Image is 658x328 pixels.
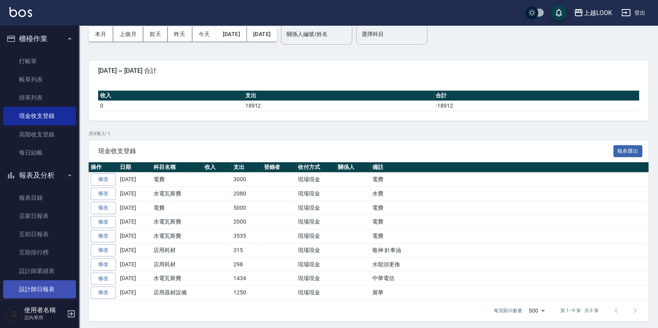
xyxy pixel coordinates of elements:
a: 互助日報表 [3,225,76,243]
td: 5000 [231,201,262,215]
td: 中華電信 [370,271,649,286]
a: 設計師業績表 [3,262,76,280]
td: -18912 [434,100,639,111]
a: 報表匯出 [613,147,643,154]
button: [DATE] [216,27,247,42]
th: 收入 [203,162,231,173]
td: 店用器材設備 [152,286,203,300]
button: 昨天 [168,27,192,42]
img: Person [6,306,22,322]
th: 登錄者 [262,162,296,173]
td: 3000 [231,173,262,187]
h5: 使用者名稱 [24,306,64,314]
th: 支出 [231,162,262,173]
div: 上越LOOK [583,8,612,18]
a: 掛單列表 [3,89,76,107]
td: [DATE] [118,173,152,187]
button: 前天 [143,27,168,42]
th: 日期 [118,162,152,173]
td: 電費 [370,215,649,229]
td: [DATE] [118,215,152,229]
td: [DATE] [118,271,152,286]
div: 500 [525,300,548,321]
p: 共 9 筆, 1 / 1 [89,130,649,137]
td: [DATE] [118,229,152,243]
a: 修改 [91,258,116,271]
td: 水電瓦斯費 [152,215,203,229]
a: 設計師業績分析表 [3,298,76,317]
a: 修改 [91,286,116,299]
span: 現金收支登錄 [98,147,613,155]
a: 設計師日報表 [3,280,76,298]
td: 2000 [231,215,262,229]
th: 備註 [370,162,649,173]
td: [DATE] [118,257,152,271]
td: 現場現金 [296,215,336,229]
td: [DATE] [118,286,152,300]
p: 第 1–9 筆 共 9 筆 [560,307,599,314]
button: 報表匯出 [613,145,643,157]
td: 電費 [152,173,203,187]
td: 現場現金 [296,187,336,201]
td: 電費 [370,173,649,187]
a: 現金收支登錄 [3,107,76,125]
th: 科目名稱 [152,162,203,173]
td: 現場現金 [296,271,336,286]
td: 店用耗材 [152,257,203,271]
td: [DATE] [118,187,152,201]
td: 展華 [370,286,649,300]
td: 3535 [231,229,262,243]
a: 報表目錄 [3,189,76,207]
a: 修改 [91,244,116,256]
th: 操作 [89,162,118,173]
a: 修改 [91,202,116,214]
td: 18912 [243,100,434,111]
td: 敬神 針車油 [370,243,649,258]
button: save [551,5,567,21]
button: 登出 [618,6,649,20]
button: [DATE] [247,27,277,42]
th: 合計 [434,91,639,101]
td: 現場現金 [296,229,336,243]
button: 本月 [89,27,113,42]
td: 315 [231,243,262,258]
td: 電費 [370,229,649,243]
a: 修改 [91,230,116,242]
td: 店用耗材 [152,243,203,258]
button: 上越LOOK [571,5,615,21]
a: 店家日報表 [3,207,76,225]
th: 關係人 [336,162,370,173]
p: 每頁顯示數量 [494,307,522,314]
button: 櫃檯作業 [3,28,76,49]
span: [DATE] ~ [DATE] 合計 [98,67,639,75]
td: 1434 [231,271,262,286]
button: 上個月 [113,27,143,42]
th: 收入 [98,91,243,101]
td: 現場現金 [296,201,336,215]
a: 修改 [91,173,116,186]
a: 互助排行榜 [3,243,76,262]
td: 水電瓦斯費 [152,271,203,286]
td: 水電瓦斯費 [152,187,203,201]
p: 店內專用 [24,314,64,321]
td: 298 [231,257,262,271]
button: 報表及分析 [3,165,76,186]
td: 水龍頭更換 [370,257,649,271]
td: 水費 [370,187,649,201]
td: 現場現金 [296,173,336,187]
th: 收付方式 [296,162,336,173]
td: 電費 [370,201,649,215]
td: 現場現金 [296,257,336,271]
td: 0 [98,100,243,111]
a: 打帳單 [3,52,76,70]
td: 2080 [231,187,262,201]
button: 今天 [192,27,216,42]
td: [DATE] [118,201,152,215]
a: 帳單列表 [3,70,76,89]
th: 支出 [243,91,434,101]
td: 現場現金 [296,243,336,258]
a: 修改 [91,273,116,285]
a: 修改 [91,216,116,228]
td: 電費 [152,201,203,215]
td: 1250 [231,286,262,300]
